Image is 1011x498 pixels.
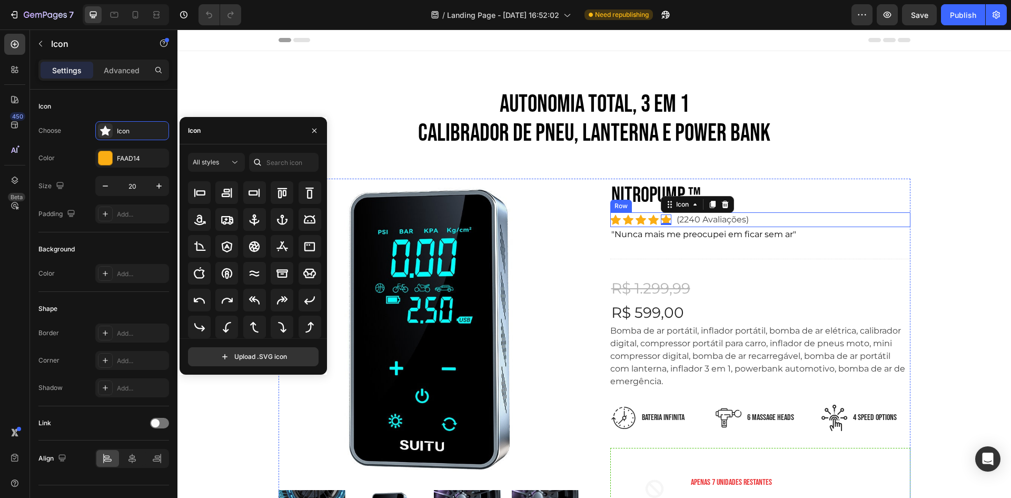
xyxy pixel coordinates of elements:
button: All styles [188,153,245,172]
button: Publish [941,4,985,25]
div: FAAD14 [117,154,166,163]
div: Add... [117,329,166,338]
div: Size [38,179,66,193]
p: 7 [69,8,74,21]
div: Publish [950,9,976,21]
img: Alt Image [644,375,670,401]
div: Icon [188,126,201,135]
div: Color [38,153,55,163]
button: 7 [4,4,78,25]
img: Alt Image [538,375,564,401]
input: Search icon [249,153,319,172]
div: Shadow [38,383,63,393]
div: Add... [117,210,166,219]
p: "Nunca mais me preocupei em ficar sem ar" [434,199,732,211]
p: 4 Speed options [676,382,719,395]
button: Save [902,4,937,25]
img: Alt Image [433,375,459,402]
div: Border [38,328,59,338]
p: Icon [51,37,141,50]
img: no-image-2048-5e88c1b20e087fb7bbe9a3771824e743c244f437e4f8ba93bbf7b11b53f7824c_large.gif [442,427,512,498]
p: Settings [52,65,82,76]
div: Choose [38,126,61,135]
div: Icon [117,126,166,136]
button: Upload .SVG icon [188,347,319,366]
p: APENAS 7 UNIDADES RESTANTES [513,447,723,460]
div: R$ 1.299,99 [433,247,733,271]
iframe: Design area [177,30,1011,498]
span: / [442,9,445,21]
div: Shape [38,304,57,314]
div: Link [38,418,51,428]
div: Row [435,172,452,181]
span: Save [911,11,928,19]
p: 59 PESSOAS COMPRARAM HOJE! [513,466,723,479]
p: Bomba de ar portátil, inflador portátil, bomba de ar elétrica, calibrador digital, compressor por... [433,296,728,357]
p: 6 Massage heads [570,382,617,395]
span: Need republishing [595,10,649,19]
p: (2240 Avaliações) [499,184,571,197]
p: Advanced [104,65,140,76]
div: Color [38,269,55,278]
div: Beta [8,193,25,201]
div: Align [38,452,68,466]
div: Open Intercom Messenger [975,446,1000,472]
div: Upload .SVG icon [220,351,287,362]
span: All styles [193,158,219,166]
span: Landing Page - [DATE] 16:52:02 [447,9,559,21]
div: Add... [117,356,166,366]
p: bateria infinita [464,382,507,395]
div: Icon [38,102,51,111]
div: R$ 599,00 [433,271,733,295]
div: Add... [117,384,166,393]
div: Padding [38,207,77,221]
div: Add... [117,269,166,279]
div: Undo/Redo [199,4,241,25]
h2: NITROPUMP ™ [433,149,733,183]
div: Background [38,245,75,254]
div: Corner [38,356,60,365]
div: 450 [10,112,25,121]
